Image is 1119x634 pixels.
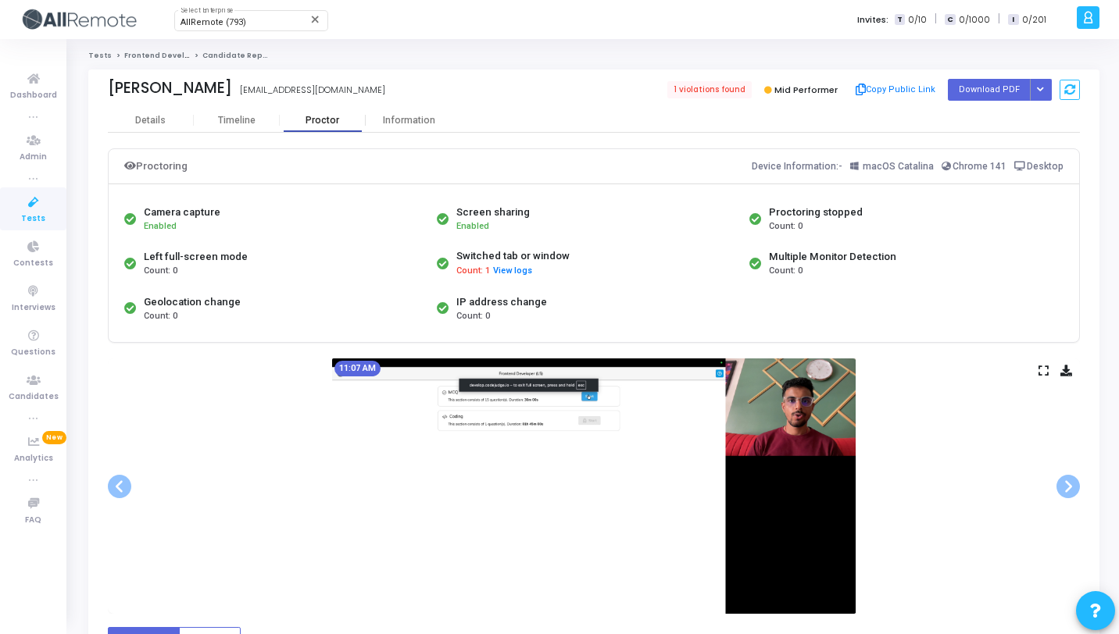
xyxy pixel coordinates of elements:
span: I [1008,14,1018,26]
span: Interviews [12,301,55,315]
div: Proctor [280,115,366,126]
span: macOS Catalina [863,161,934,172]
div: Left full-screen mode [144,249,248,265]
a: Frontend Developer (L5) [124,51,220,60]
span: Admin [20,151,47,164]
span: Mid Performer [774,84,838,96]
span: Desktop [1027,161,1064,172]
span: Dashboard [10,89,57,102]
button: Copy Public Link [850,78,940,102]
span: T [895,14,905,26]
span: 0/10 [908,13,927,27]
span: 0/1000 [959,13,990,27]
label: Invites: [857,13,888,27]
div: Geolocation change [144,294,241,310]
span: FAQ [25,514,41,527]
span: 1 violations found [667,81,752,98]
span: Analytics [14,452,53,465]
span: Enabled [456,221,489,231]
span: Contests [13,257,53,270]
span: Chrome 141 [953,161,1006,172]
nav: breadcrumb [88,51,1099,61]
span: | [935,11,937,27]
div: Information [366,115,452,126]
div: Details [135,115,166,126]
span: Count: 0 [144,310,177,323]
span: Candidate Report [202,51,274,60]
span: Count: 0 [769,265,803,278]
div: [PERSON_NAME] [108,79,232,97]
span: AllRemote (793) [181,17,246,27]
div: Proctoring stopped [769,205,863,220]
span: New [42,431,66,444]
div: IP address change [456,294,547,310]
mat-icon: Clear [309,13,322,26]
span: Count: 0 [456,310,490,323]
div: Timeline [218,115,256,126]
mat-chip: 11:07 AM [334,361,381,376]
span: Count: 0 [769,220,803,233]
span: 0/201 [1022,13,1046,27]
div: Camera capture [144,205,220,220]
div: Switched tab or window [456,248,570,264]
img: screenshot-1760247459252.jpeg [332,358,856,614]
span: Candidates [9,390,59,404]
span: Count: 1 [456,265,490,278]
div: Device Information:- [752,157,1064,176]
div: Proctoring [124,157,188,176]
img: logo [20,4,137,35]
div: Button group with nested dropdown [1030,79,1052,100]
button: Download PDF [948,79,1031,100]
div: Multiple Monitor Detection [769,249,896,265]
span: Questions [11,346,55,359]
button: View logs [492,264,533,279]
span: Enabled [144,221,177,231]
a: Tests [88,51,112,60]
span: C [945,14,955,26]
span: Count: 0 [144,265,177,278]
span: | [998,11,1000,27]
div: [EMAIL_ADDRESS][DOMAIN_NAME] [240,84,385,97]
div: Screen sharing [456,205,530,220]
span: Tests [21,212,45,226]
